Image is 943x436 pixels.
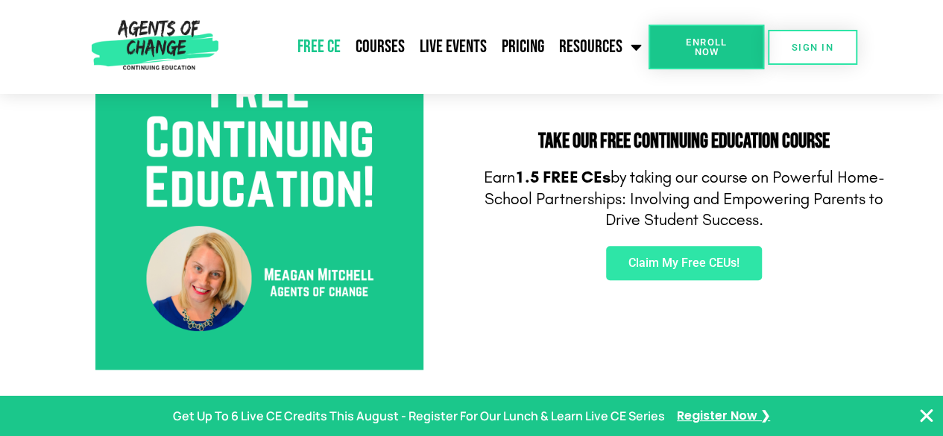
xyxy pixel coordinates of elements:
[348,28,412,66] a: Courses
[768,30,857,65] a: SIGN IN
[479,167,889,231] p: Earn by taking our course on Powerful Home-School Partnerships: Involving and Empowering Parents ...
[412,28,494,66] a: Live Events
[479,131,889,152] h2: Take Our FREE Continuing Education Course
[918,407,936,425] button: Close Banner
[290,28,348,66] a: Free CE
[672,37,740,57] span: Enroll Now
[173,405,665,427] p: Get Up To 6 Live CE Credits This August - Register For Our Lunch & Learn Live CE Series
[224,28,649,66] nav: Menu
[494,28,552,66] a: Pricing
[792,42,833,52] span: SIGN IN
[677,405,770,427] a: Register Now ❯
[515,168,611,187] b: 1.5 FREE CEs
[628,257,739,269] span: Claim My Free CEUs!
[649,25,764,69] a: Enroll Now
[552,28,649,66] a: Resources
[606,246,762,280] a: Claim My Free CEUs!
